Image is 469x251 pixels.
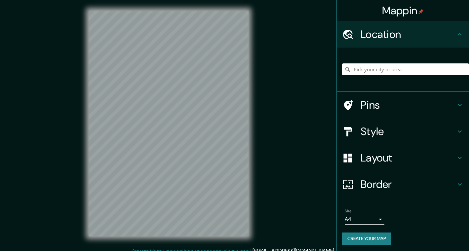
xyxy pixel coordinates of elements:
h4: Style [361,125,456,138]
div: Border [337,171,469,197]
div: Location [337,21,469,48]
button: Create your map [342,233,391,245]
div: Layout [337,145,469,171]
h4: Layout [361,151,456,164]
label: Size [345,208,352,214]
h4: Location [361,28,456,41]
div: Style [337,118,469,145]
input: Pick your city or area [342,63,469,75]
h4: Pins [361,98,456,112]
img: pin-icon.png [418,9,424,14]
h4: Mappin [382,4,424,17]
div: A4 [345,214,384,225]
canvas: Map [89,11,249,236]
h4: Border [361,178,456,191]
div: Pins [337,92,469,118]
